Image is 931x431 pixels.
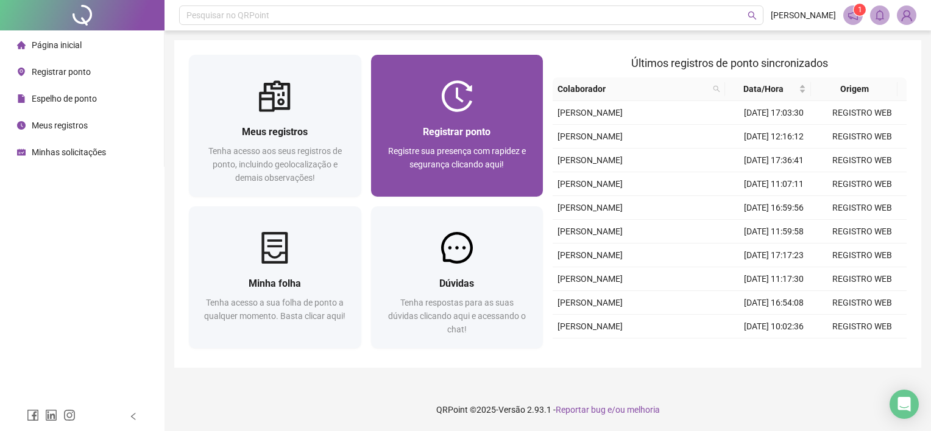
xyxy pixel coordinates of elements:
[818,172,907,196] td: REGISTRO WEB
[32,40,82,50] span: Página inicial
[242,126,308,138] span: Meus registros
[32,147,106,157] span: Minhas solicitações
[165,388,931,431] footer: QRPoint © 2025 - 2.93.1 -
[818,125,907,149] td: REGISTRO WEB
[439,278,474,289] span: Dúvidas
[32,67,91,77] span: Registrar ponto
[818,315,907,338] td: REGISTRO WEB
[874,10,885,21] span: bell
[558,131,623,141] span: [PERSON_NAME]
[388,298,526,334] span: Tenha respostas para as suas dúvidas clicando aqui e acessando o chat!
[897,6,916,24] img: 86365
[730,220,818,244] td: [DATE] 11:59:58
[631,57,828,69] span: Últimos registros de ponto sincronizados
[730,149,818,172] td: [DATE] 17:36:41
[558,226,623,236] span: [PERSON_NAME]
[558,155,623,165] span: [PERSON_NAME]
[27,409,39,421] span: facebook
[730,196,818,220] td: [DATE] 16:59:56
[17,121,26,130] span: clock-circle
[388,146,526,169] span: Registre sua presença com rapidez e segurança clicando aqui!
[730,315,818,338] td: [DATE] 10:02:36
[730,101,818,125] td: [DATE] 17:03:30
[730,82,796,96] span: Data/Hora
[208,146,342,183] span: Tenha acesso aos seus registros de ponto, incluindo geolocalização e demais observações!
[63,409,76,421] span: instagram
[498,405,525,415] span: Versão
[713,85,720,93] span: search
[558,108,623,117] span: [PERSON_NAME]
[858,5,862,14] span: 1
[730,172,818,196] td: [DATE] 11:07:11
[17,148,26,156] span: schedule
[725,77,811,101] th: Data/Hora
[854,4,866,16] sup: 1
[371,55,543,197] a: Registrar pontoRegistre sua presença com rapidez e segurança clicando aqui!
[811,77,897,101] th: Origem
[730,338,818,362] td: [DATE] 16:59:06
[189,55,361,197] a: Meus registrosTenha acesso aos seus registros de ponto, incluindo geolocalização e demais observa...
[17,41,26,49] span: home
[371,206,543,348] a: DúvidasTenha respostas para as suas dúvidas clicando aqui e acessando o chat!
[558,203,623,212] span: [PERSON_NAME]
[890,390,919,419] div: Open Intercom Messenger
[558,250,623,260] span: [PERSON_NAME]
[818,220,907,244] td: REGISTRO WEB
[558,274,623,284] span: [PERSON_NAME]
[17,94,26,103] span: file
[818,244,907,267] td: REGISTRO WEB
[189,206,361,348] a: Minha folhaTenha acesso a sua folha de ponto a qualquer momento. Basta clicar aqui!
[558,298,623,307] span: [PERSON_NAME]
[710,80,723,98] span: search
[818,196,907,220] td: REGISTRO WEB
[558,82,708,96] span: Colaborador
[771,9,836,22] span: [PERSON_NAME]
[423,126,490,138] span: Registrar ponto
[848,10,858,21] span: notification
[818,101,907,125] td: REGISTRO WEB
[818,291,907,315] td: REGISTRO WEB
[730,291,818,315] td: [DATE] 16:54:08
[558,179,623,189] span: [PERSON_NAME]
[818,267,907,291] td: REGISTRO WEB
[818,338,907,362] td: REGISTRO WEB
[556,405,660,415] span: Reportar bug e/ou melhoria
[32,121,88,130] span: Meus registros
[249,278,301,289] span: Minha folha
[558,321,623,331] span: [PERSON_NAME]
[818,149,907,172] td: REGISTRO WEB
[204,298,345,321] span: Tenha acesso a sua folha de ponto a qualquer momento. Basta clicar aqui!
[32,94,97,103] span: Espelho de ponto
[17,68,26,76] span: environment
[45,409,57,421] span: linkedin
[730,125,818,149] td: [DATE] 12:16:12
[748,11,757,20] span: search
[730,244,818,267] td: [DATE] 17:17:23
[730,267,818,291] td: [DATE] 11:17:30
[129,412,138,421] span: left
